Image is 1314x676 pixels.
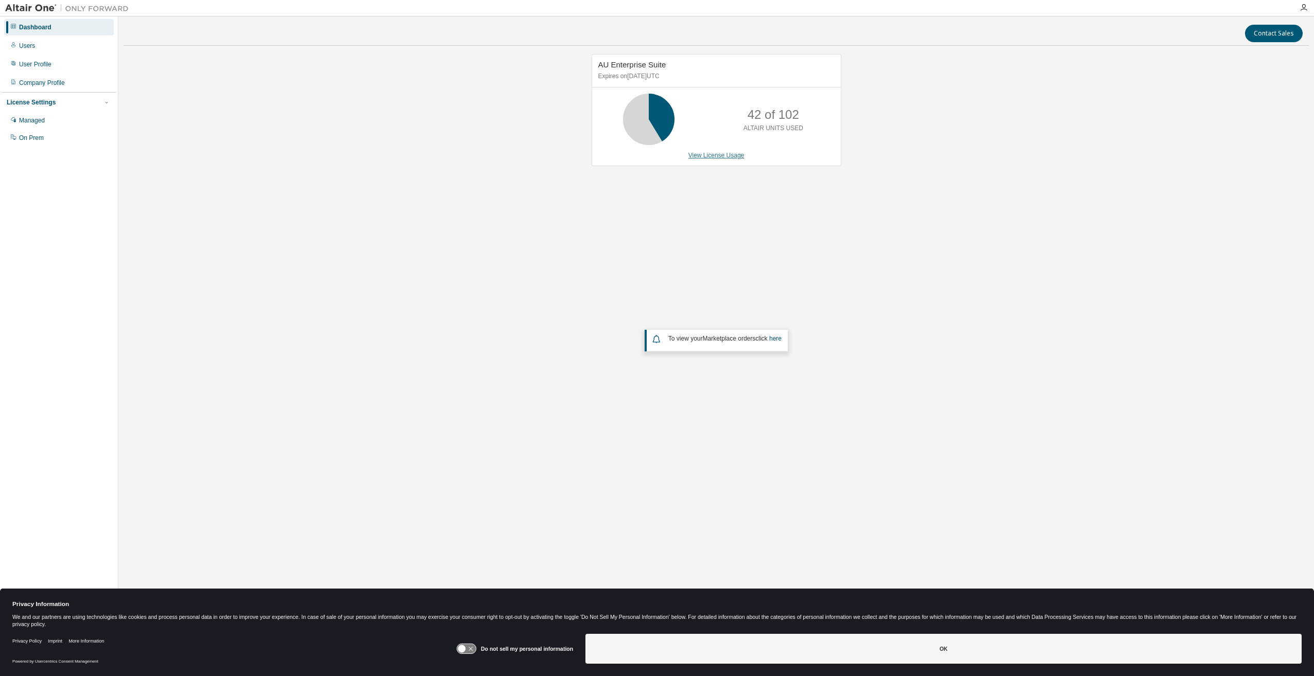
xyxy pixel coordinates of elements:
p: 42 of 102 [748,106,799,123]
div: Dashboard [19,23,51,31]
div: License Settings [7,98,56,106]
span: AU Enterprise Suite [598,60,666,69]
span: To view your click [668,335,782,342]
p: ALTAIR UNITS USED [744,124,803,133]
div: On Prem [19,134,44,142]
em: Marketplace orders [703,335,756,342]
div: Users [19,42,35,50]
button: Contact Sales [1245,25,1303,42]
p: Expires on [DATE] UTC [598,72,832,81]
div: Managed [19,116,45,124]
div: User Profile [19,60,51,68]
a: View License Usage [688,152,745,159]
img: Altair One [5,3,134,13]
div: Company Profile [19,79,65,87]
a: here [769,335,782,342]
